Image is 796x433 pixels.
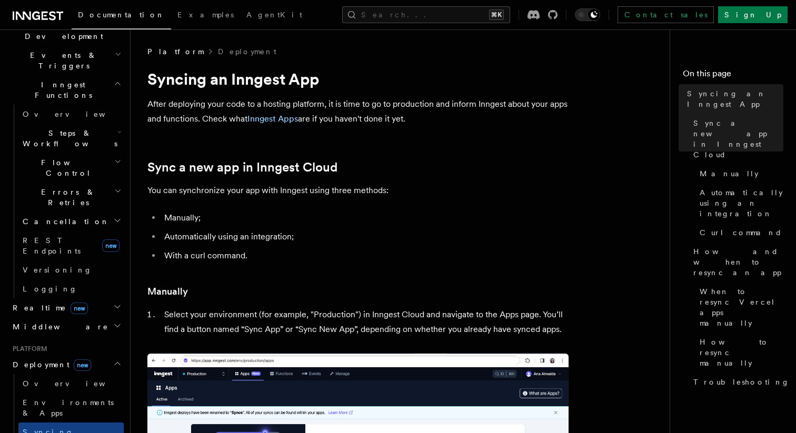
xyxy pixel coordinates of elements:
button: Search...⌘K [342,6,510,23]
span: REST Endpoints [23,236,81,255]
a: Sync a new app in Inngest Cloud [689,114,783,164]
button: Flow Control [18,153,124,183]
span: Documentation [78,11,165,19]
a: Sign Up [718,6,788,23]
a: Sync a new app in Inngest Cloud [147,160,337,175]
span: Logging [23,285,77,293]
span: How to resync manually [700,337,783,368]
a: Logging [18,279,124,298]
a: How and when to resync an app [689,242,783,282]
a: Inngest Apps [247,114,298,124]
a: Manually [147,284,188,299]
button: Errors & Retries [18,183,124,212]
span: Middleware [8,321,108,332]
span: Examples [177,11,234,19]
div: Inngest Functions [8,105,124,298]
span: Curl command [700,227,782,238]
span: Versioning [23,266,92,274]
a: Overview [18,374,124,393]
kbd: ⌘K [489,9,504,20]
a: Versioning [18,260,124,279]
h4: On this page [683,67,783,84]
span: Realtime [8,303,88,313]
span: Flow Control [18,157,114,178]
button: Toggle dark mode [575,8,600,21]
span: Deployment [8,359,91,370]
a: AgentKit [240,3,309,28]
span: Sync a new app in Inngest Cloud [693,118,783,160]
button: Inngest Functions [8,75,124,105]
a: Syncing an Inngest App [683,84,783,114]
span: Steps & Workflows [18,128,117,149]
li: Automatically using an integration; [161,229,569,244]
span: Troubleshooting [693,377,790,387]
p: You can synchronize your app with Inngest using three methods: [147,183,569,198]
button: Cancellation [18,212,124,231]
a: When to resync Vercel apps manually [695,282,783,333]
button: Events & Triggers [8,46,124,75]
li: Manually; [161,210,569,225]
a: Deployment [218,46,276,57]
a: Environments & Apps [18,393,124,422]
a: Contact sales [618,6,714,23]
span: Environments & Apps [23,398,114,417]
span: How and when to resync an app [693,246,783,278]
span: Overview [23,379,131,388]
span: Local Development [8,21,115,42]
span: Errors & Retries [18,187,114,208]
span: Platform [147,46,203,57]
button: Local Development [8,16,124,46]
span: new [74,359,91,371]
button: Realtimenew [8,298,124,317]
span: When to resync Vercel apps manually [700,286,783,328]
span: Automatically using an integration [700,187,783,219]
a: Automatically using an integration [695,183,783,223]
span: new [102,239,120,252]
a: How to resync manually [695,333,783,372]
a: Manually [695,164,783,183]
span: Inngest Functions [8,79,114,100]
span: new [71,303,88,314]
button: Deploymentnew [8,355,124,374]
a: Troubleshooting [689,372,783,391]
span: Syncing an Inngest App [687,88,783,109]
span: Overview [23,110,131,118]
a: REST Endpointsnew [18,231,124,260]
span: Platform [8,345,47,353]
a: Overview [18,105,124,124]
a: Examples [171,3,240,28]
p: After deploying your code to a hosting platform, it is time to go to production and inform Innges... [147,97,569,126]
h1: Syncing an Inngest App [147,69,569,88]
span: Manually [700,168,759,179]
li: Select your environment (for example, "Production") in Inngest Cloud and navigate to the Apps pag... [161,307,569,337]
button: Steps & Workflows [18,124,124,153]
button: Middleware [8,317,124,336]
li: With a curl command. [161,248,569,263]
span: AgentKit [246,11,302,19]
a: Curl command [695,223,783,242]
span: Events & Triggers [8,50,115,71]
a: Documentation [72,3,171,29]
span: Cancellation [18,216,110,227]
